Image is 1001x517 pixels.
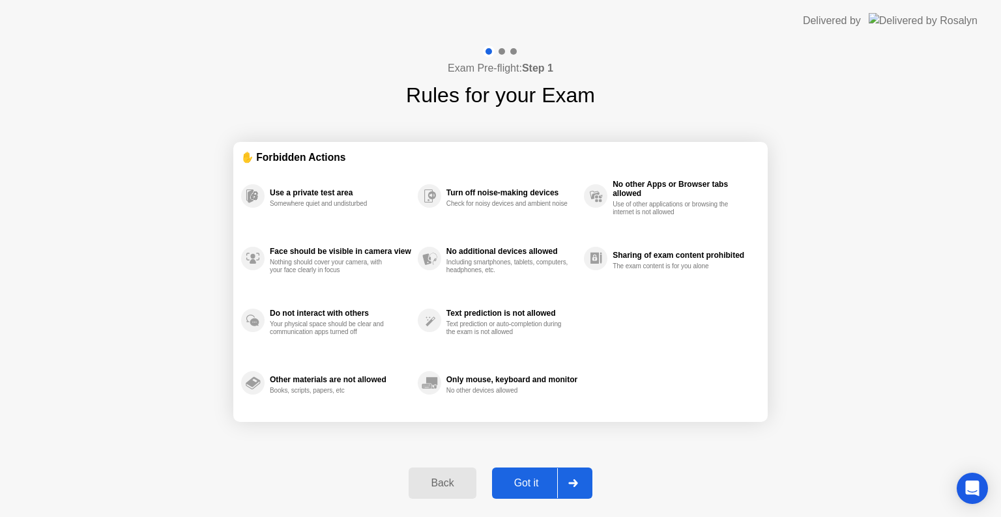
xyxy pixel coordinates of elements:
[270,320,393,336] div: Your physical space should be clear and communication apps turned off
[413,477,472,489] div: Back
[522,63,553,74] b: Step 1
[406,79,595,111] h1: Rules for your Exam
[613,262,736,270] div: The exam content is for you alone
[446,320,570,336] div: Text prediction or auto-completion during the exam is not allowed
[446,247,577,256] div: No additional devices allowed
[446,200,570,208] div: Check for noisy devices and ambient noise
[270,188,411,197] div: Use a private test area
[270,387,393,395] div: Books, scripts, papers, etc
[613,180,753,198] div: No other Apps or Browser tabs allowed
[496,477,557,489] div: Got it
[446,188,577,197] div: Turn off noise-making devices
[270,200,393,208] div: Somewhere quiet and undisturbed
[270,375,411,384] div: Other materials are not allowed
[409,468,476,499] button: Back
[270,309,411,318] div: Do not interact with others
[957,473,988,504] div: Open Intercom Messenger
[613,201,736,216] div: Use of other applications or browsing the internet is not allowed
[446,309,577,318] div: Text prediction is not allowed
[446,387,570,395] div: No other devices allowed
[241,150,760,165] div: ✋ Forbidden Actions
[613,251,753,260] div: Sharing of exam content prohibited
[803,13,861,29] div: Delivered by
[270,247,411,256] div: Face should be visible in camera view
[270,258,393,274] div: Nothing should cover your camera, with your face clearly in focus
[446,258,570,274] div: Including smartphones, tablets, computers, headphones, etc.
[869,13,978,28] img: Delivered by Rosalyn
[448,61,553,76] h4: Exam Pre-flight:
[492,468,592,499] button: Got it
[446,375,577,384] div: Only mouse, keyboard and monitor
